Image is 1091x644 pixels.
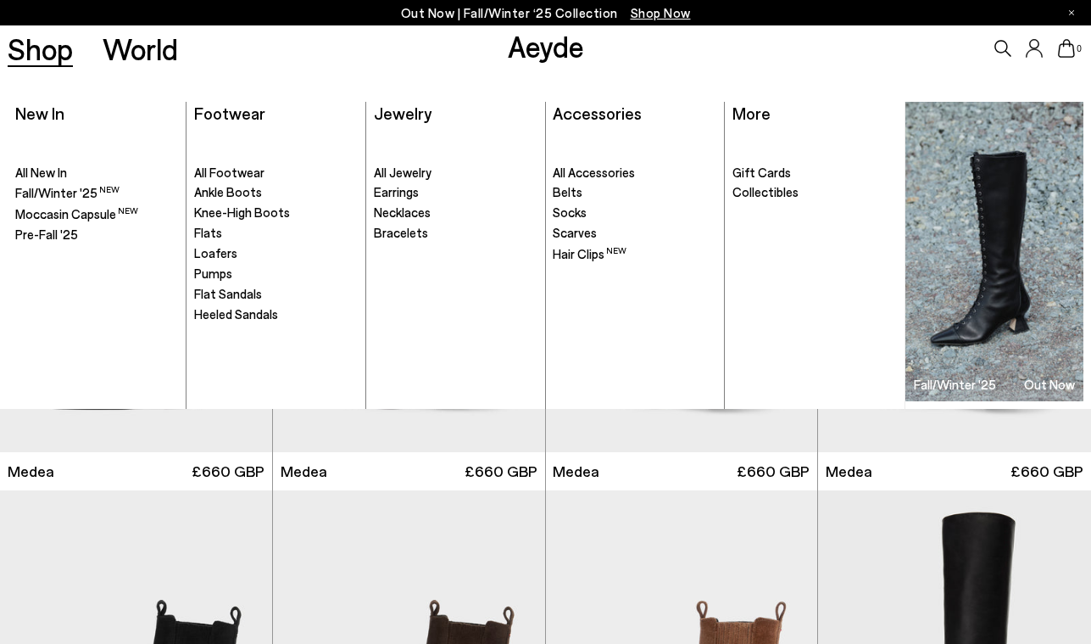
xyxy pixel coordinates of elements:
a: New In [15,103,64,123]
a: Necklaces [374,204,537,221]
a: Earrings [374,184,537,201]
span: All Footwear [194,165,264,180]
span: Flat Sandals [194,286,262,301]
span: Navigate to /collections/new-in [631,5,691,20]
a: Loafers [194,245,358,262]
span: Heeled Sandals [194,306,278,322]
a: Pumps [194,266,358,283]
span: Bracelets [374,225,428,240]
span: Pre-Fall '25 [15,227,78,242]
span: 0 [1075,44,1083,53]
span: Flats [194,225,222,240]
a: Accessories [553,103,642,123]
a: Gift Cards [732,165,897,182]
a: Medea £660 GBP [273,452,545,490]
a: Collectibles [732,184,897,201]
a: Shop [8,34,73,64]
a: All Footwear [194,165,358,182]
a: Bracelets [374,225,537,242]
a: All Jewelry [374,165,537,182]
span: £660 GBP [737,461,810,482]
span: Pumps [194,266,232,281]
a: Jewelry [374,103,431,123]
span: Ankle Boots [194,184,262,199]
span: Necklaces [374,204,431,220]
a: World [103,34,178,64]
a: Moccasin Capsule [15,205,179,223]
span: Moccasin Capsule [15,206,138,221]
span: Earrings [374,184,419,199]
span: All Jewelry [374,165,431,180]
span: All Accessories [553,165,635,180]
span: Scarves [553,225,597,240]
a: Fall/Winter '25 [15,184,179,202]
span: Hair Clips [553,246,626,261]
span: Knee-High Boots [194,204,290,220]
a: Fall/Winter '25 Out Now [905,102,1084,401]
span: Medea [8,461,54,482]
a: Flats [194,225,358,242]
span: Collectibles [732,184,799,199]
a: All Accessories [553,165,716,182]
span: £660 GBP [465,461,537,482]
a: Medea £660 GBP [546,452,818,490]
span: Medea [553,461,599,482]
span: Loafers [194,245,237,260]
a: Medea £660 GBP [818,452,1091,490]
span: All New In [15,165,67,180]
a: 0 [1058,39,1075,58]
a: Pre-Fall '25 [15,227,179,244]
a: All New In [15,165,179,182]
span: Socks [553,204,587,220]
a: More [732,103,771,123]
a: Heeled Sandals [194,306,358,323]
span: Fall/Winter '25 [15,185,120,200]
p: Out Now | Fall/Winter ‘25 Collection [401,3,691,24]
a: Flat Sandals [194,286,358,303]
a: Scarves [553,225,716,242]
span: £660 GBP [192,461,264,482]
a: Belts [553,184,716,201]
a: Knee-High Boots [194,204,358,221]
a: Socks [553,204,716,221]
span: Medea [826,461,872,482]
span: Belts [553,184,582,199]
a: Hair Clips [553,245,716,263]
span: Medea [281,461,327,482]
a: Ankle Boots [194,184,358,201]
img: Group_1295_900x.jpg [905,102,1084,401]
a: Aeyde [508,28,584,64]
a: Footwear [194,103,265,123]
h3: Fall/Winter '25 [914,378,996,391]
span: Gift Cards [732,165,791,180]
span: £660 GBP [1010,461,1083,482]
h3: Out Now [1024,378,1075,391]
